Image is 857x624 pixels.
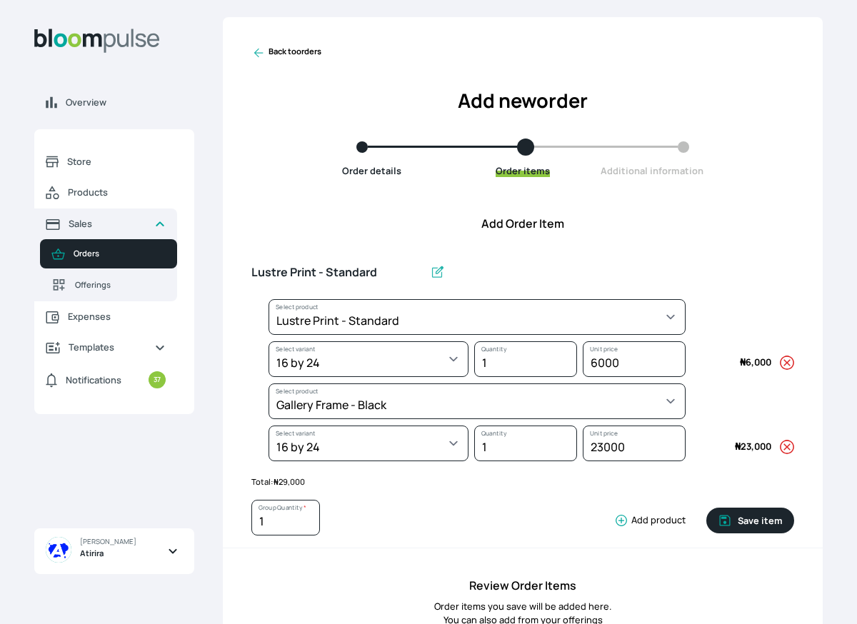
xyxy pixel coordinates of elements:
[40,268,177,301] a: Offerings
[251,577,794,594] h4: Review Order Items
[223,215,823,232] h4: Add Order Item
[66,96,183,109] span: Overview
[34,29,160,53] img: Bloom Logo
[274,476,305,487] span: 29,000
[66,373,121,387] span: Notifications
[68,186,166,199] span: Products
[69,341,143,354] span: Templates
[34,177,177,208] a: Products
[34,363,177,397] a: Notifications37
[75,279,166,291] span: Offerings
[34,87,194,118] a: Overview
[40,239,177,268] a: Orders
[80,537,136,547] span: [PERSON_NAME]
[251,258,424,288] input: Untitled group *
[251,476,794,488] p: Total:
[80,548,104,560] span: Atirira
[69,217,143,231] span: Sales
[706,508,794,533] button: Save item
[608,513,686,528] button: Add product
[601,164,703,177] span: Additional information
[274,476,279,487] span: ₦
[735,440,741,453] span: ₦
[74,248,166,260] span: Orders
[251,46,321,60] a: Back toorders
[34,301,177,332] a: Expenses
[34,146,177,177] a: Store
[67,155,166,168] span: Store
[34,332,177,363] a: Templates
[149,371,166,388] small: 37
[496,164,550,177] span: Order items
[68,310,166,323] span: Expenses
[740,356,771,368] span: 6,000
[735,440,771,453] span: 23,000
[342,164,401,177] span: Order details
[34,208,177,239] a: Sales
[34,17,194,607] aside: Sidebar
[251,86,794,116] h2: Add new order
[740,356,746,368] span: ₦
